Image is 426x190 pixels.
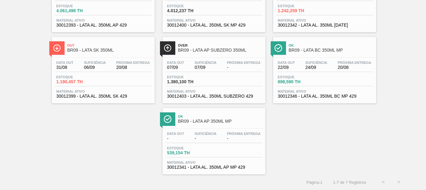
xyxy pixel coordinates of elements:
span: 30012393 - LATA AL. 350ML AP 429 [56,23,150,28]
span: Estoque [167,4,211,8]
span: BR09 - LATA AP SUBZERO 350ML [178,48,262,53]
span: 20/08 [116,65,150,70]
span: Over [178,44,262,47]
span: 07/09 [195,65,216,70]
span: Estoque [56,4,100,8]
span: Suficiência [195,61,216,64]
span: Material ativo [278,90,371,93]
span: BR09 - LATA SK 350ML [67,48,152,53]
span: Data out [56,61,74,64]
span: Suficiência [195,132,216,136]
span: Data out [167,132,184,136]
span: Material ativo [167,161,261,164]
span: 4.012,237 TH [167,8,211,13]
span: Ok [178,115,262,118]
span: 07/09 [167,65,184,70]
img: Ícone [164,115,172,123]
img: Ícone [274,44,282,52]
span: 1.380,100 TH [167,80,211,84]
span: BR09 - LATA AP 350ML MP [178,119,262,124]
span: 20/08 [338,65,371,70]
span: Próxima Entrega [227,132,261,136]
span: 30012346 - LATA AL. 350ML BC MP 429 [278,94,371,99]
span: Material ativo [278,18,371,22]
button: < [375,174,391,190]
span: 22/09 [278,65,295,70]
span: Próxima Entrega [227,61,261,64]
span: - [195,136,216,141]
span: 30012399 - LATA AL. 350ML SK 429 [56,94,150,99]
span: 898,590 TH [278,80,322,84]
span: - [167,136,184,141]
span: Estoque [167,75,211,79]
span: 4.061,498 TH [56,8,100,13]
span: 30012341 - LATA AL. 350ML AP MP 429 [167,165,261,170]
span: Material ativo [56,18,150,22]
span: 31/08 [56,65,74,70]
img: Ícone [164,44,172,52]
span: 539,154 TH [167,151,211,155]
span: Data out [278,61,295,64]
span: 1 - 7 de 7 Registros [332,180,366,185]
span: - [227,136,261,141]
span: 06/09 [84,65,106,70]
span: Estoque [278,75,322,79]
span: Suficiência [84,61,106,64]
span: Estoque [167,146,211,150]
span: 24/09 [305,65,327,70]
span: Próxima Entrega [338,61,371,64]
span: - [227,65,261,70]
span: Ok [289,44,373,47]
a: ÍconeOkBR09 - LATA BC 350ML MPData out22/09Suficiência24/09Próxima Entrega20/08Estoque898,590 THM... [269,32,379,103]
img: Ícone [53,44,61,52]
span: Material ativo [167,90,261,93]
span: 30012400 - LATA AL. 350ML SK MP 429 [167,23,261,28]
span: 1.242,259 TH [278,8,322,13]
span: 30012403 - LATA AL. 350ML SUBZERO 429 [167,94,261,99]
span: 30012342 - LATA AL. 350ML BC 429 [278,23,371,28]
span: Estoque [56,75,100,79]
span: Página : 1 [307,180,322,185]
button: > [391,174,407,190]
span: 1.190,457 TH [56,80,100,84]
span: Próxima Entrega [116,61,150,64]
span: Material ativo [167,18,261,22]
a: ÍconeOkBR09 - LATA AP 350ML MPData out-Suficiência-Próxima Entrega-Estoque539,154 THMaterial ativ... [158,103,269,174]
span: Out [67,44,152,47]
a: ÍconeOutBR09 - LATA SK 350MLData out31/08Suficiência06/09Próxima Entrega20/08Estoque1.190,457 THM... [47,32,158,103]
span: Data out [167,61,184,64]
span: Suficiência [305,61,327,64]
span: Estoque [278,4,322,8]
a: ÍconeOverBR09 - LATA AP SUBZERO 350MLData out07/09Suficiência07/09Próxima Entrega-Estoque1.380,10... [158,32,269,103]
span: BR09 - LATA BC 350ML MP [289,48,373,53]
span: Material ativo [56,90,150,93]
